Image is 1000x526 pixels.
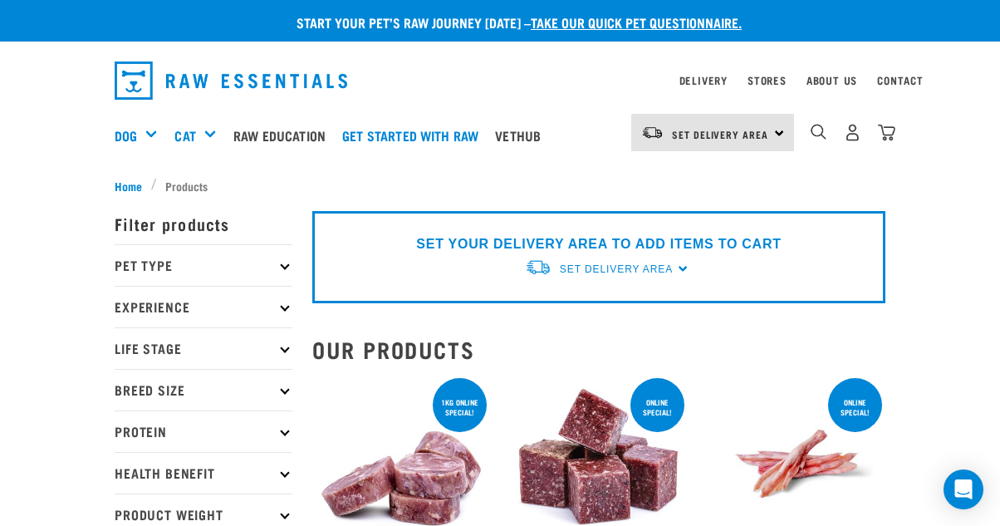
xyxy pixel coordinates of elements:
a: Vethub [491,102,553,169]
p: Experience [115,286,292,327]
img: van-moving.png [525,258,551,276]
h2: Our Products [312,337,885,362]
p: Pet Type [115,244,292,286]
span: Home [115,177,142,194]
p: Filter products [115,203,292,244]
a: About Us [806,77,857,83]
div: 1kg online special! [433,390,487,425]
p: Health Benefit [115,452,292,494]
img: van-moving.png [641,125,664,140]
img: Raw Essentials Logo [115,61,347,100]
div: Open Intercom Messenger [944,469,983,509]
img: home-icon@2x.png [878,124,895,141]
a: take our quick pet questionnaire. [531,18,742,26]
span: Set Delivery Area [672,131,768,137]
a: Raw Education [229,102,338,169]
a: Stores [748,77,787,83]
a: Cat [174,125,195,145]
nav: dropdown navigation [101,55,899,106]
nav: breadcrumbs [115,177,885,194]
div: ONLINE SPECIAL! [630,390,684,425]
a: Dog [115,125,137,145]
a: Home [115,177,151,194]
p: SET YOUR DELIVERY AREA TO ADD ITEMS TO CART [416,234,781,254]
p: Breed Size [115,369,292,410]
img: home-icon-1@2x.png [811,124,826,140]
img: user.png [844,124,861,141]
a: Get started with Raw [338,102,491,169]
a: Delivery [679,77,728,83]
span: Set Delivery Area [560,263,673,275]
p: Life Stage [115,327,292,369]
div: ONLINE SPECIAL! [828,390,882,425]
p: Protein [115,410,292,452]
a: Contact [877,77,924,83]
